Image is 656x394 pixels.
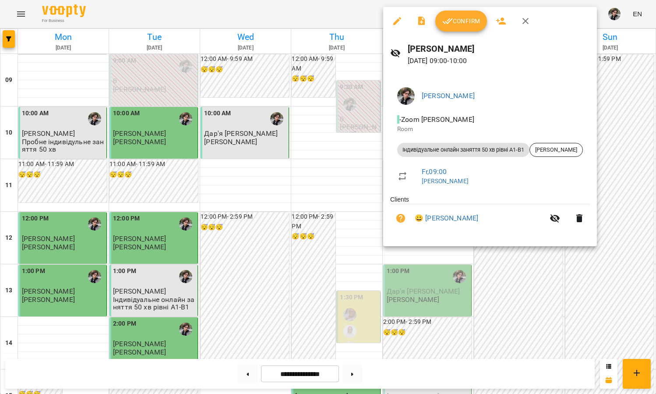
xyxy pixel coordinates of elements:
p: Room [397,125,583,134]
button: Unpaid. Bill the attendance? [390,208,411,229]
a: [PERSON_NAME] [422,92,475,100]
span: Confirm [442,16,480,26]
button: Confirm [435,11,487,32]
a: [PERSON_NAME] [422,177,469,185]
a: 😀 [PERSON_NAME] [415,213,478,224]
a: Fr , 09:00 [422,167,447,176]
h6: [PERSON_NAME] [408,42,590,56]
span: [PERSON_NAME] [530,146,582,154]
ul: Clients [390,195,590,236]
div: [PERSON_NAME] [529,143,583,157]
p: [DATE] 09:00 - 10:00 [408,56,590,66]
span: - Zoom [PERSON_NAME] [397,115,476,124]
img: 3324ceff06b5eb3c0dd68960b867f42f.jpeg [397,87,415,105]
span: Індивідуальне онлайн заняття 50 хв рівні А1-В1 [397,146,529,154]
